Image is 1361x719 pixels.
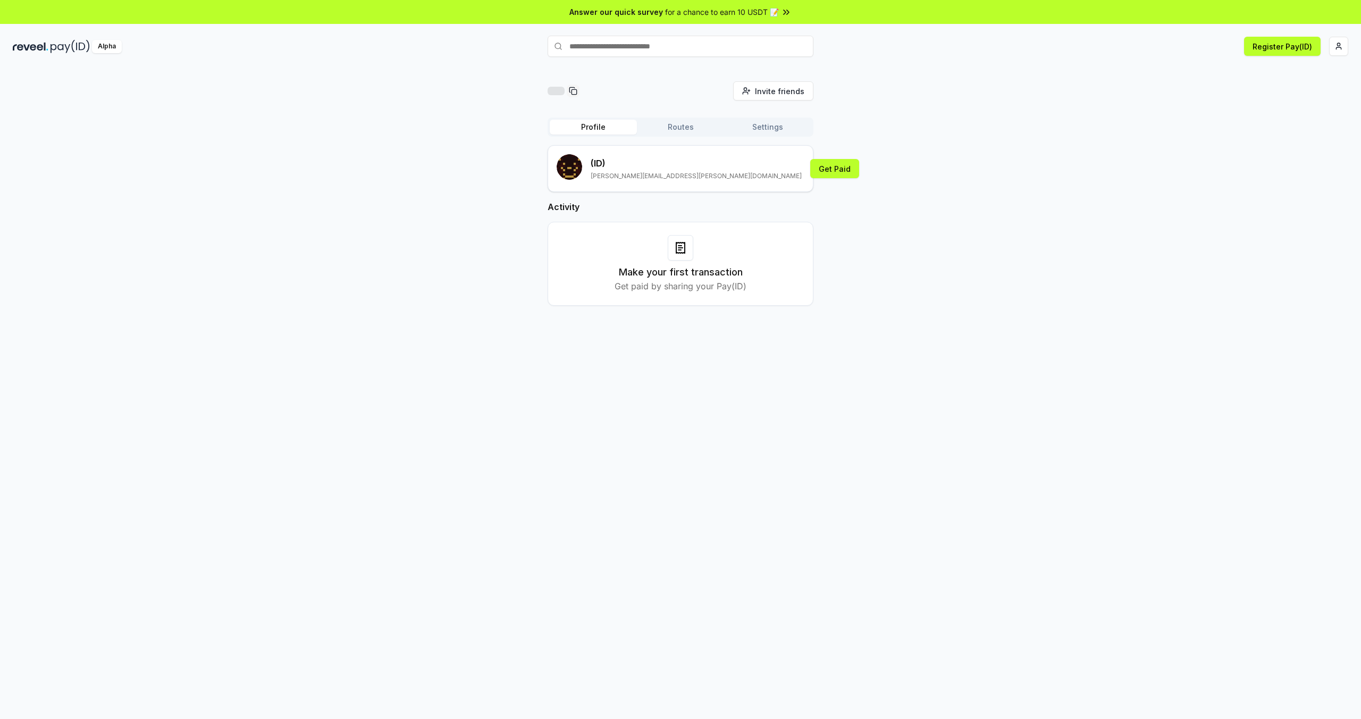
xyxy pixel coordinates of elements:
[1244,37,1321,56] button: Register Pay(ID)
[615,280,746,292] p: Get paid by sharing your Pay(ID)
[13,40,48,53] img: reveel_dark
[51,40,90,53] img: pay_id
[92,40,122,53] div: Alpha
[569,6,663,18] span: Answer our quick survey
[548,200,813,213] h2: Activity
[733,81,813,101] button: Invite friends
[755,86,804,97] span: Invite friends
[591,157,802,170] p: (ID)
[665,6,779,18] span: for a chance to earn 10 USDT 📝
[724,120,811,135] button: Settings
[637,120,724,135] button: Routes
[810,159,859,178] button: Get Paid
[591,172,802,180] p: [PERSON_NAME][EMAIL_ADDRESS][PERSON_NAME][DOMAIN_NAME]
[619,265,743,280] h3: Make your first transaction
[550,120,637,135] button: Profile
